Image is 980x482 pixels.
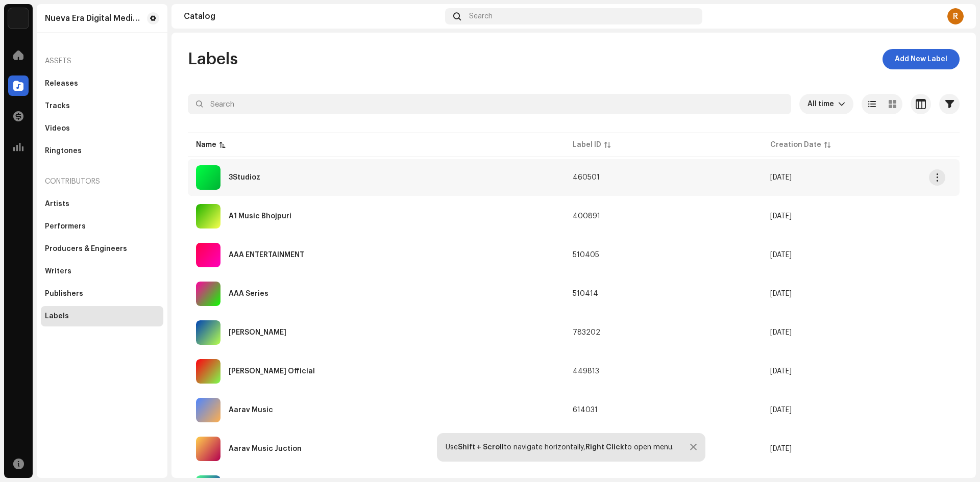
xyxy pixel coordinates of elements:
div: Labels [45,312,69,320]
div: Name [196,140,216,150]
re-m-nav-item: Ringtones [41,141,163,161]
span: Search [469,12,493,20]
span: Oct 11, 2023 [770,407,792,414]
re-m-nav-item: Labels [41,306,163,326]
div: A1 Music Bhojpuri [229,213,291,220]
div: Catalog [184,12,441,20]
div: 3Studioz [229,174,260,181]
span: 460501 [573,174,600,181]
span: 614031 [573,407,598,414]
div: Nueva Era Digital Media Private Limited [45,14,143,22]
div: Label ID [573,140,601,150]
img: de0d2825-999c-4937-b35a-9adca56ee094 [8,8,29,29]
span: Jan 18, 2024 [770,445,792,452]
span: Jun 17, 2024 [770,329,792,336]
div: Artists [45,200,69,208]
div: AAA Series [229,290,268,297]
span: 783202 [573,329,600,336]
div: Aarav Music Juction [229,445,302,452]
div: Videos [45,124,70,133]
div: Aadi Bhakti Sagar [229,329,286,336]
input: Search [188,94,791,114]
div: Writers [45,267,71,275]
div: R [947,8,964,24]
span: Oct 13, 2021 [770,213,792,220]
re-m-nav-item: Performers [41,216,163,237]
div: Releases [45,80,78,88]
re-m-nav-item: Artists [41,194,163,214]
div: dropdown trigger [838,94,845,114]
re-a-nav-header: Assets [41,49,163,73]
div: Use to navigate horizontally, to open menu. [446,443,674,451]
div: Publishers [45,290,83,298]
span: Mar 25, 2023 [770,251,792,259]
strong: Right Click [585,444,624,451]
re-m-nav-item: Publishers [41,284,163,304]
re-m-nav-item: Tracks [41,96,163,116]
span: Add New Label [895,49,947,69]
span: Jul 15, 2022 [770,368,792,375]
div: Ringtones [45,147,82,155]
button: Add New Label [883,49,960,69]
strong: Shift + Scroll [458,444,504,451]
span: Labels [188,49,238,69]
div: Creation Date [770,140,821,150]
re-a-nav-header: Contributors [41,169,163,194]
span: All time [807,94,838,114]
div: AAA ENTERTAINMENT [229,251,304,259]
span: 510414 [573,290,598,297]
div: Producers & Engineers [45,245,127,253]
re-m-nav-item: Releases [41,73,163,94]
span: Sep 5, 2022 [770,174,792,181]
re-m-nav-item: Producers & Engineers [41,239,163,259]
span: 400891 [573,213,600,220]
div: Aakash Darshan Official [229,368,315,375]
div: Tracks [45,102,70,110]
div: Aarav Music [229,407,273,414]
div: Performers [45,222,86,231]
span: 449813 [573,368,599,375]
span: 510405 [573,251,599,259]
span: Mar 25, 2023 [770,290,792,297]
re-m-nav-item: Videos [41,118,163,139]
re-m-nav-item: Writers [41,261,163,282]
